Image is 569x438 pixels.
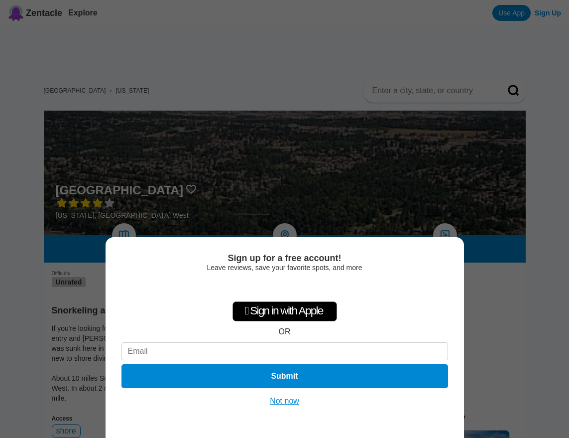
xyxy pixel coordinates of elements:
input: Email [121,342,448,360]
button: Not now [267,396,302,406]
div: OR [279,327,291,336]
div: Leave reviews, save your favorite spots, and more [121,264,448,272]
div: Sign in with Apple [232,301,337,321]
iframe: Sign in with Google Button [235,277,334,298]
div: Sign up for a free account! [121,253,448,264]
button: Submit [121,364,448,388]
